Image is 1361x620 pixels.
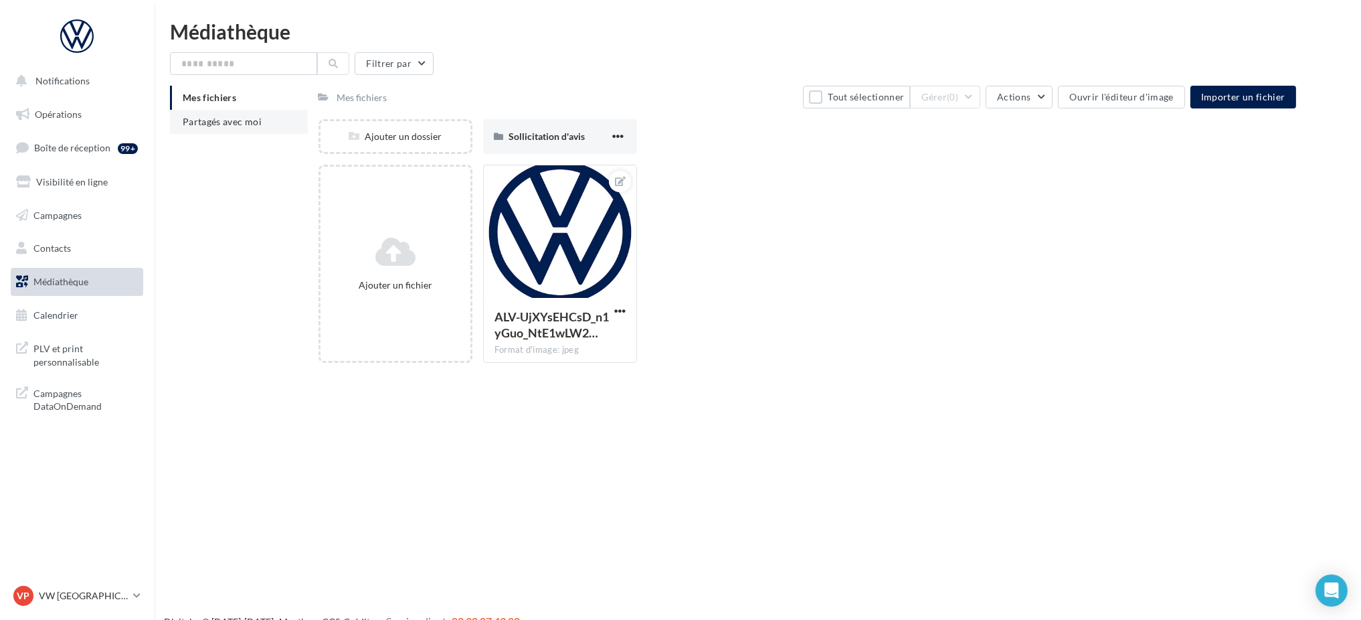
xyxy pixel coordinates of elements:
span: Visibilité en ligne [36,176,108,187]
span: Actions [997,91,1030,102]
button: Tout sélectionner [803,86,910,108]
a: Campagnes [8,202,146,230]
a: Visibilité en ligne [8,168,146,196]
div: Ajouter un dossier [321,130,470,143]
span: ALV-UjXYsEHCsD_n1yGuo_NtE1wLW2BVHzVJaodB2oYpCrI6W4PwNmay [494,309,609,340]
div: Format d'image: jpeg [494,344,626,356]
span: Campagnes [33,209,82,220]
button: Filtrer par [355,52,434,75]
div: 99+ [118,143,138,154]
a: Opérations [8,100,146,129]
span: Notifications [35,75,90,86]
a: Campagnes DataOnDemand [8,379,146,418]
span: VP [17,589,30,603]
div: Ajouter un fichier [326,279,465,292]
a: PLV et print personnalisable [8,334,146,374]
span: Partagés avec moi [183,116,262,127]
span: Boîte de réception [34,142,110,153]
button: Notifications [8,67,141,95]
span: (0) [947,92,958,102]
a: Contacts [8,234,146,262]
a: Boîte de réception99+ [8,133,146,162]
span: Calendrier [33,309,78,321]
span: Sollicitation d'avis [509,131,585,142]
div: Open Intercom Messenger [1315,574,1348,607]
span: Médiathèque [33,276,88,287]
p: VW [GEOGRAPHIC_DATA] 13 [39,589,128,603]
span: Mes fichiers [183,92,236,103]
span: PLV et print personnalisable [33,339,138,368]
span: Opérations [35,108,82,120]
a: VP VW [GEOGRAPHIC_DATA] 13 [11,583,143,609]
a: Médiathèque [8,268,146,296]
div: Médiathèque [170,21,1345,42]
button: Actions [986,86,1053,108]
span: Contacts [33,242,71,254]
button: Ouvrir l'éditeur d'image [1058,86,1184,108]
div: Mes fichiers [337,91,387,104]
a: Calendrier [8,301,146,329]
button: Gérer(0) [910,86,980,108]
button: Importer un fichier [1190,86,1296,108]
span: Importer un fichier [1201,91,1285,102]
span: Campagnes DataOnDemand [33,384,138,413]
